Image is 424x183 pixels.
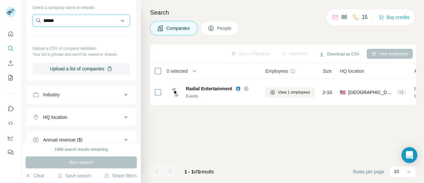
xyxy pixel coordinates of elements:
span: Radial Entertainment [186,85,232,92]
p: Your list is private and won't be saved or shared. [32,51,130,57]
button: Use Surfe on LinkedIn [5,103,16,115]
img: LinkedIn logo [236,86,241,91]
div: Industry [43,91,60,98]
span: 1 - 1 [185,169,194,174]
button: HQ location [26,109,136,125]
button: Save search [57,172,91,179]
button: Upload a list of companies [32,63,130,75]
button: View 1 employees [265,87,315,97]
img: Logo of Radial Entertainment [170,87,181,98]
button: Feedback [5,146,16,158]
button: Dashboard [5,132,16,144]
button: Share filters [104,172,137,179]
button: Quick start [5,28,16,40]
button: Buy credits [379,13,409,22]
button: My lists [5,72,16,84]
button: Download as CSV [314,49,364,59]
span: Companies [166,25,190,32]
div: Events [186,93,257,99]
span: 2-10 [323,89,332,96]
button: Annual revenue ($) [26,132,136,148]
p: 10 [394,168,399,175]
div: + 1 [397,89,406,95]
p: Upload a CSV of company websites. [32,46,130,51]
p: 15 [362,13,368,21]
button: Use Surfe API [5,117,16,129]
div: HQ location [43,114,67,121]
span: of [194,169,198,174]
span: Size [323,68,332,74]
div: 1988 search results remaining [55,146,108,152]
button: Industry [26,87,136,103]
button: Enrich CSV [5,57,16,69]
span: [GEOGRAPHIC_DATA], [US_STATE] [348,89,394,96]
span: People [217,25,232,32]
span: 1 [198,169,200,174]
span: 0 selected [167,68,188,74]
span: results [185,169,214,174]
span: Rows per page [353,168,384,175]
div: Annual revenue ($) [43,137,82,143]
h4: Search [150,8,416,17]
span: Employees [265,68,288,74]
div: Open Intercom Messenger [401,147,417,163]
div: Select a company name or website [32,2,130,11]
button: Search [5,43,16,54]
span: HQ location [340,68,364,74]
span: View 1 employees [278,89,310,95]
span: 🇺🇸 [340,89,345,96]
button: Clear [26,172,44,179]
p: 88 [341,13,347,21]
